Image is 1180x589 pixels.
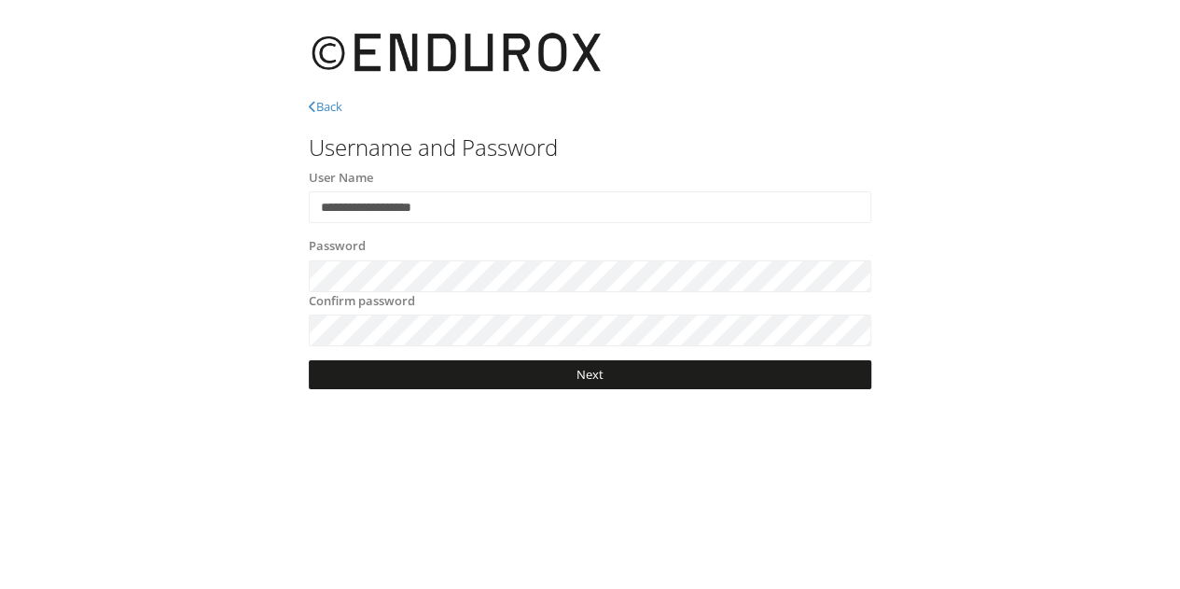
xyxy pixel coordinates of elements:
[309,292,415,311] label: Confirm password
[309,237,366,256] label: Password
[309,135,871,160] h3: Username and Password
[309,360,871,389] a: Next
[309,19,605,89] img: Endurox_Black_Pad_2.png
[309,169,373,188] label: User Name
[309,98,342,115] a: Back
